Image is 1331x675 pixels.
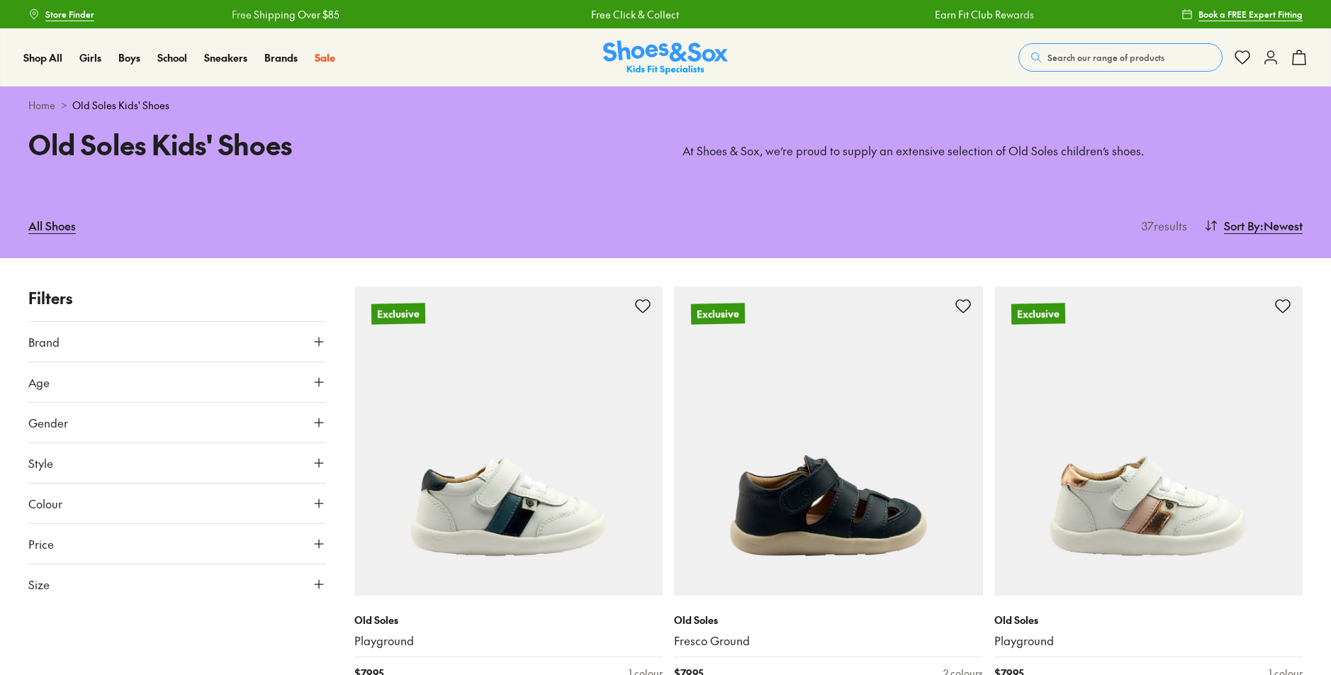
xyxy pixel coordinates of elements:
[28,403,326,442] button: Gender
[994,286,1303,596] a: Exclusive
[264,50,298,65] a: Brands
[354,286,663,596] a: Exclusive
[28,362,326,402] button: Age
[1204,210,1303,241] button: Sort By:Newest
[1198,8,1303,21] span: Book a FREE Expert Fitting
[994,633,1303,649] a: Playground
[28,1,94,27] a: Store Finder
[28,322,326,362] button: Brand
[79,50,101,65] a: Girls
[28,576,50,593] span: Size
[1224,217,1260,234] span: Sort By
[28,535,54,552] span: Price
[354,633,663,649] a: Playground
[28,454,53,472] span: Style
[118,50,140,65] a: Boys
[28,495,62,512] span: Colour
[28,333,60,350] span: Brand
[371,303,425,324] p: Exclusive
[28,564,326,604] button: Size
[674,613,983,627] p: Old Soles
[1018,43,1223,72] button: Search our range of products
[674,633,983,649] a: Fresco Ground
[691,303,745,324] p: Exclusive
[28,286,326,310] p: Filters
[28,414,68,431] span: Gender
[28,524,326,564] button: Price
[45,8,94,21] span: Store Finder
[72,98,169,113] span: Old Soles Kids' Shoes
[28,98,55,113] a: Home
[674,286,983,596] a: Exclusive
[590,7,678,22] a: Free Click & Collect
[315,50,335,65] a: Sale
[603,40,728,75] a: Shoes & Sox
[28,210,76,241] a: All Shoes
[28,98,1303,113] div: >
[994,613,1303,627] p: Old Soles
[354,613,663,627] p: Old Soles
[1048,51,1164,64] span: Search our range of products
[28,443,326,483] button: Style
[28,124,648,164] h1: Old Soles Kids' Shoes
[934,7,1033,22] a: Earn Fit Club Rewards
[1136,217,1187,234] p: 37 results
[683,143,1303,159] p: At Shoes & Sox, we’re proud to supply an extensive selection of Old Soles children’s shoes.
[1260,217,1303,234] span: : Newest
[204,50,247,65] a: Sneakers
[603,40,728,75] img: SNS_Logo_Responsive.svg
[157,50,187,65] a: School
[28,374,50,391] span: Age
[232,7,339,22] a: Free Shipping Over $85
[23,50,62,65] a: Shop All
[1181,1,1303,27] a: Book a FREE Expert Fitting
[28,484,326,523] button: Colour
[1011,303,1065,324] p: Exclusive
